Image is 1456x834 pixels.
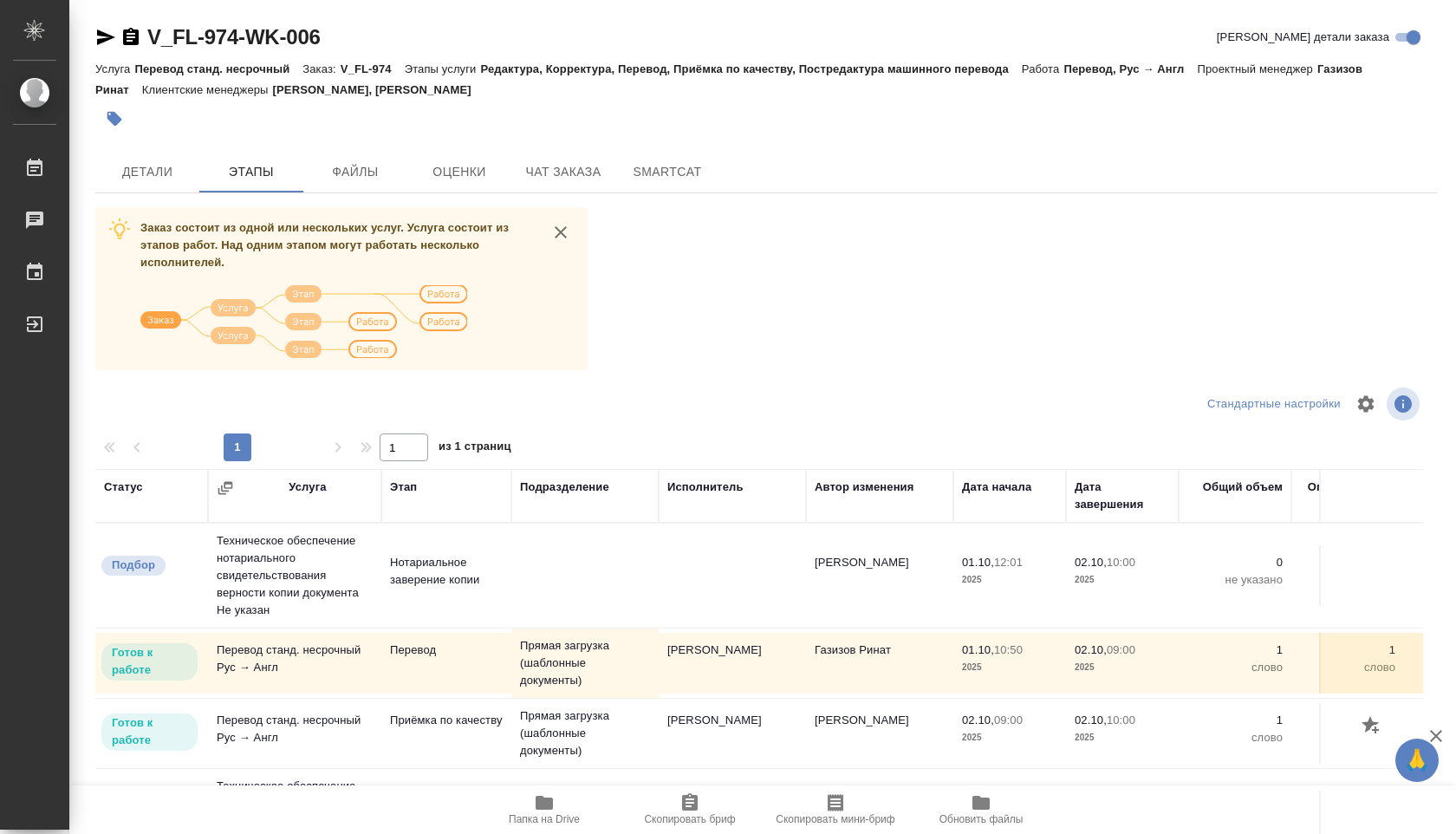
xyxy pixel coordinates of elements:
p: 2025 [962,729,1057,746]
div: Дата начала [962,479,1031,496]
p: Приёмка по качеству [390,712,503,729]
div: Статус [104,479,143,496]
p: 2025 [962,659,1057,676]
button: Скопировать ссылку для ЯМессенджера [95,27,116,48]
div: Подразделение [520,479,609,496]
td: Перевод станд. несрочный Рус → Англ [208,633,381,694]
div: Дата завершения [1075,479,1170,513]
p: 09:00 [1107,643,1135,656]
p: Проектный менеджер [1197,62,1316,75]
p: слово [1300,659,1395,676]
td: Прямая загрузка (шаблонные документы) [511,699,659,768]
p: 1 [1187,712,1283,729]
p: слово [1187,659,1283,676]
span: Заказ состоит из одной или нескольких услуг. Услуга состоит из этапов работ. Над одним этапом мог... [140,221,509,269]
span: SmartCat [626,161,709,183]
td: [PERSON_NAME] [806,703,953,764]
p: 02.10, [1075,556,1107,569]
p: 12:01 [994,556,1023,569]
p: 10:50 [994,643,1023,656]
div: Автор изменения [815,479,913,496]
td: Техническое обеспечение нотариального свидетельствования верности копии документа Не указан [208,524,381,628]
span: Скопировать бриф [644,813,735,825]
button: Скопировать бриф [617,785,763,834]
td: [PERSON_NAME] [659,633,806,694]
p: слово [1300,729,1395,746]
p: 02.10, [1075,643,1107,656]
div: Оплачиваемый объем [1300,479,1395,513]
span: Файлы [314,161,397,183]
p: Заказ: [302,62,340,75]
button: Папка на Drive [471,785,617,834]
p: Готов к работе [112,714,187,749]
td: [PERSON_NAME] [659,703,806,764]
p: 01.10, [962,643,994,656]
button: 🙏 [1395,739,1439,782]
p: Клиентские менеджеры [142,83,273,96]
p: V_FL-974 [341,62,405,75]
button: Обновить файлы [908,785,1054,834]
td: Газизов Ринат [806,633,953,694]
div: Общий объем [1203,479,1283,496]
p: 2025 [1075,729,1170,746]
button: Добавить тэг [95,100,133,138]
p: 10:00 [1107,556,1135,569]
a: V_FL-974-WK-006 [147,25,321,49]
div: Исполнитель [667,479,744,496]
p: 1 [1300,642,1395,659]
p: Перевод станд. несрочный [134,62,302,75]
p: Этапы услуги [405,62,481,75]
p: не указано [1187,571,1283,589]
p: 01.10, [962,556,994,569]
span: [PERSON_NAME] детали заказа [1217,29,1389,46]
p: 1 [1300,712,1395,729]
button: close [548,219,574,245]
td: [PERSON_NAME] [806,545,953,606]
p: Нотариальное заверение копии [390,554,503,589]
p: 09:00 [994,713,1023,726]
div: split button [1203,391,1345,418]
p: Перевод [390,642,503,659]
p: Редактура, Корректура, Перевод, Приёмка по качеству, Постредактура машинного перевода [480,62,1021,75]
p: 1 [1187,642,1283,659]
td: Перевод станд. несрочный Рус → Англ [208,703,381,764]
p: [PERSON_NAME], [PERSON_NAME] [273,83,484,96]
p: Работа [1022,62,1064,75]
p: Подбор [112,557,155,574]
span: Посмотреть информацию [1387,388,1423,420]
p: 0 [1300,554,1395,571]
span: Оценки [418,161,501,183]
p: 02.10, [1075,713,1107,726]
p: 2025 [1075,659,1170,676]
span: Настроить таблицу [1345,383,1387,425]
div: Этап [390,479,417,496]
p: 2025 [1075,571,1170,589]
button: Скопировать ссылку [120,27,141,48]
p: 10:00 [1107,713,1135,726]
p: Готов к работе [112,644,187,679]
p: слово [1187,729,1283,746]
td: Прямая загрузка (шаблонные документы) [511,629,659,698]
p: 02.10, [962,713,994,726]
button: Скопировать мини-бриф [763,785,908,834]
p: не указано [1300,571,1395,589]
span: Скопировать мини-бриф [776,813,894,825]
button: Сгруппировать [217,479,234,497]
span: Папка на Drive [509,813,580,825]
span: Чат заказа [522,161,605,183]
button: Добавить оценку [1357,712,1387,741]
div: Услуга [289,479,326,496]
span: из 1 страниц [439,436,511,461]
span: Обновить файлы [939,813,1024,825]
p: 2025 [962,571,1057,589]
p: 0 [1187,554,1283,571]
span: Детали [106,161,189,183]
p: Перевод, Рус → Англ [1063,62,1197,75]
p: Услуга [95,62,134,75]
span: 🙏 [1402,742,1432,779]
span: Этапы [210,161,293,183]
